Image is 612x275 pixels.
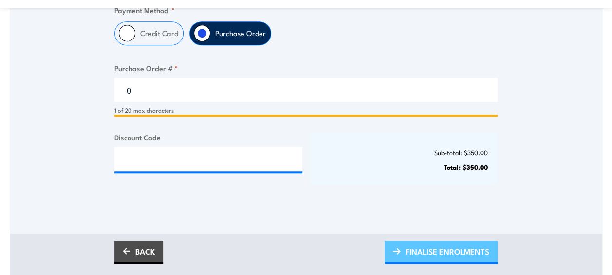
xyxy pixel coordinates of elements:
[135,22,183,45] label: Credit Card
[320,149,488,156] p: Sub-total: $350.00
[114,106,498,115] div: 1 of 20 max characters
[210,22,271,45] label: Purchase Order
[114,132,302,143] label: Discount Code
[385,241,498,264] a: FINALISE ENROLMENTS
[114,4,175,16] legend: Payment Method
[406,238,489,264] span: FINALISE ENROLMENTS
[114,241,163,264] a: BACK
[114,62,498,74] label: Purchase Order #
[444,162,488,172] strong: Total: $350.00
